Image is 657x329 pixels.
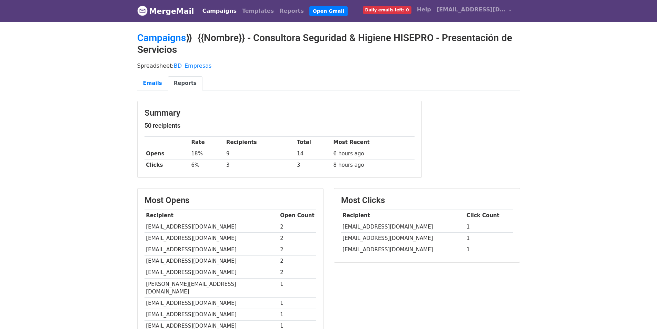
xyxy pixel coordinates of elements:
[341,210,465,221] th: Recipient
[341,195,513,205] h3: Most Clicks
[145,278,279,298] td: [PERSON_NAME][EMAIL_ADDRESS][DOMAIN_NAME]
[279,255,316,267] td: 2
[279,298,316,309] td: 1
[145,108,415,118] h3: Summary
[332,159,415,171] td: 8 hours ago
[623,296,657,329] div: Widget de chat
[277,4,307,18] a: Reports
[434,3,515,19] a: [EMAIL_ADDRESS][DOMAIN_NAME]
[168,76,202,90] a: Reports
[341,221,465,233] td: [EMAIL_ADDRESS][DOMAIN_NAME]
[465,221,513,233] td: 1
[190,148,225,159] td: 18%
[190,159,225,171] td: 6%
[465,233,513,244] td: 1
[145,159,190,171] th: Clicks
[465,210,513,221] th: Click Count
[145,233,279,244] td: [EMAIL_ADDRESS][DOMAIN_NAME]
[137,32,520,55] h2: ⟫ {{Nombre}} - Consultora Seguridad & Higiene HISEPRO - Presentación de Servicios
[341,244,465,255] td: [EMAIL_ADDRESS][DOMAIN_NAME]
[137,4,194,18] a: MergeMail
[295,148,332,159] td: 14
[145,244,279,255] td: [EMAIL_ADDRESS][DOMAIN_NAME]
[279,233,316,244] td: 2
[332,137,415,148] th: Most Recent
[137,62,520,69] p: Spreadsheet:
[145,298,279,309] td: [EMAIL_ADDRESS][DOMAIN_NAME]
[145,210,279,221] th: Recipient
[623,296,657,329] iframe: Chat Widget
[295,159,332,171] td: 3
[145,148,190,159] th: Opens
[174,62,212,69] a: BD_Empresas
[190,137,225,148] th: Rate
[137,32,186,43] a: Campaigns
[225,148,295,159] td: 9
[279,278,316,298] td: 1
[414,3,434,17] a: Help
[137,6,148,16] img: MergeMail logo
[145,267,279,278] td: [EMAIL_ADDRESS][DOMAIN_NAME]
[145,221,279,233] td: [EMAIL_ADDRESS][DOMAIN_NAME]
[225,137,295,148] th: Recipients
[279,210,316,221] th: Open Count
[137,76,168,90] a: Emails
[279,221,316,233] td: 2
[295,137,332,148] th: Total
[309,6,348,16] a: Open Gmail
[279,244,316,255] td: 2
[145,309,279,320] td: [EMAIL_ADDRESS][DOMAIN_NAME]
[332,148,415,159] td: 6 hours ago
[225,159,295,171] td: 3
[437,6,506,14] span: [EMAIL_ADDRESS][DOMAIN_NAME]
[279,267,316,278] td: 2
[145,255,279,267] td: [EMAIL_ADDRESS][DOMAIN_NAME]
[145,122,415,129] h5: 50 recipients
[341,233,465,244] td: [EMAIL_ADDRESS][DOMAIN_NAME]
[363,6,411,14] span: Daily emails left: 0
[145,195,316,205] h3: Most Opens
[465,244,513,255] td: 1
[239,4,277,18] a: Templates
[279,309,316,320] td: 1
[200,4,239,18] a: Campaigns
[360,3,414,17] a: Daily emails left: 0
